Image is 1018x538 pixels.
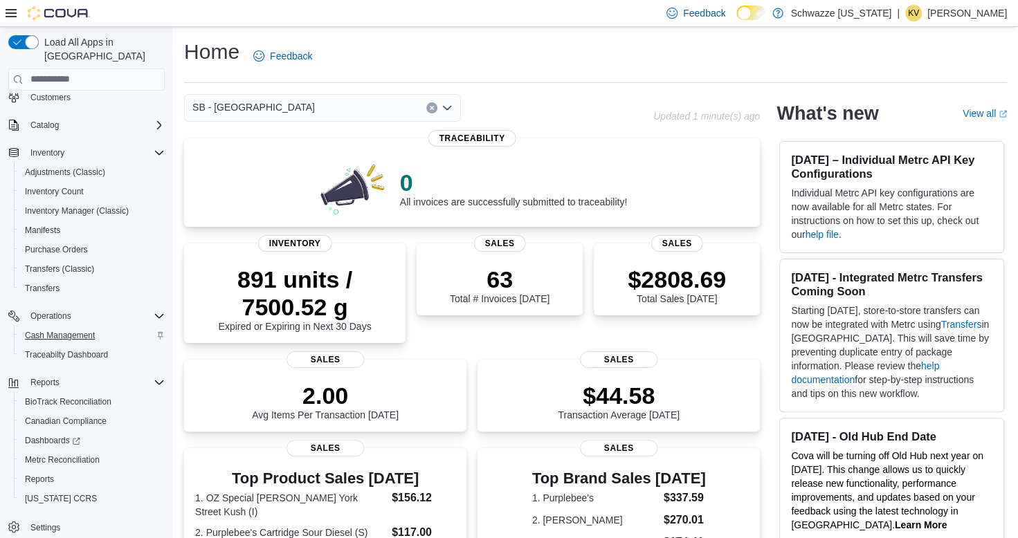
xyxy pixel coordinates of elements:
button: Catalog [3,115,170,135]
h3: [DATE] - Old Hub End Date [791,429,992,443]
span: Inventory Count [19,183,165,200]
dd: $156.12 [392,490,455,506]
input: Dark Mode [736,6,765,20]
p: $2808.69 [628,266,726,293]
h3: Top Product Sales [DATE] [195,470,455,487]
span: Metrc Reconciliation [19,452,165,468]
span: Transfers [25,283,60,294]
dt: 1. Purplebee's [532,491,658,505]
span: Traceabilty Dashboard [25,349,108,360]
h1: Home [184,38,239,66]
svg: External link [999,110,1007,118]
span: Adjustments (Classic) [19,164,165,180]
a: Inventory Manager (Classic) [19,203,134,219]
button: Metrc Reconciliation [14,450,170,470]
span: Washington CCRS [19,490,165,507]
span: Sales [474,235,526,252]
a: Dashboards [14,431,170,450]
button: Inventory Manager (Classic) [14,201,170,221]
h3: [DATE] – Individual Metrc API Key Configurations [791,153,992,180]
dd: $337.59 [664,490,706,506]
p: Individual Metrc API key configurations are now available for all Metrc states. For instructions ... [791,186,992,241]
span: Cova will be turning off Old Hub next year on [DATE]. This change allows us to quickly release ne... [791,450,983,530]
a: help file [805,229,838,240]
button: Inventory Count [14,182,170,201]
a: help documentation [791,360,939,385]
span: Metrc Reconciliation [25,454,100,465]
div: Total # Invoices [DATE] [450,266,549,304]
span: KV [908,5,919,21]
a: Manifests [19,222,66,239]
span: Transfers (Classic) [25,263,94,275]
span: Reports [19,471,165,488]
button: Reports [3,373,170,392]
button: Adjustments (Classic) [14,163,170,182]
span: Reports [30,377,60,388]
a: Metrc Reconciliation [19,452,105,468]
span: Canadian Compliance [25,416,107,427]
button: BioTrack Reconciliation [14,392,170,411]
p: | [897,5,900,21]
dd: $270.01 [664,512,706,528]
p: [PERSON_NAME] [927,5,1007,21]
a: Adjustments (Classic) [19,164,111,180]
a: Dashboards [19,432,86,449]
span: Manifests [19,222,165,239]
span: Transfers (Classic) [19,261,165,277]
button: Inventory [3,143,170,163]
span: Cash Management [19,327,165,344]
a: Learn More [895,519,947,530]
img: 0 [317,160,389,216]
a: Customers [25,89,76,106]
span: Canadian Compliance [19,413,165,429]
div: Avg Items Per Transaction [DATE] [252,382,399,420]
span: Operations [30,310,71,322]
h2: What's new [776,102,878,124]
span: Dashboards [25,435,80,446]
button: Reports [14,470,170,489]
span: Inventory Count [25,186,84,197]
a: Feedback [248,42,318,70]
button: Transfers (Classic) [14,259,170,279]
span: Settings [30,522,60,533]
span: Adjustments (Classic) [25,167,105,178]
p: 0 [400,169,627,196]
div: Transaction Average [DATE] [558,382,680,420]
p: 891 units / 7500.52 g [195,266,394,321]
div: Expired or Expiring in Next 30 Days [195,266,394,332]
span: Dark Mode [736,20,737,21]
span: Dashboards [19,432,165,449]
a: Transfers [940,319,981,330]
span: Manifests [25,225,60,236]
a: Settings [25,519,66,536]
span: Catalog [30,120,59,131]
div: Total Sales [DATE] [628,266,726,304]
span: Feedback [683,6,725,20]
span: Sales [651,235,703,252]
span: Customers [25,89,165,106]
span: Traceabilty Dashboard [19,346,165,363]
span: Catalog [25,117,165,133]
span: Inventory [25,145,165,161]
a: Traceabilty Dashboard [19,346,113,363]
button: Operations [25,308,77,324]
button: Open list of options [442,102,453,113]
span: Reports [25,474,54,485]
span: Sales [580,351,657,368]
span: Sales [287,351,364,368]
span: Customers [30,92,71,103]
span: Reports [25,374,165,391]
span: [US_STATE] CCRS [25,493,97,504]
div: All invoices are successfully submitted to traceability! [400,169,627,207]
h3: [DATE] - Integrated Metrc Transfers Coming Soon [791,270,992,298]
button: Customers [3,87,170,107]
button: Purchase Orders [14,240,170,259]
span: Traceability [428,130,516,147]
span: Settings [25,518,165,535]
span: Sales [580,440,657,456]
button: Clear input [426,102,437,113]
dt: 2. [PERSON_NAME] [532,513,658,527]
p: Updated 1 minute(s) ago [653,111,760,122]
a: Transfers (Classic) [19,261,100,277]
